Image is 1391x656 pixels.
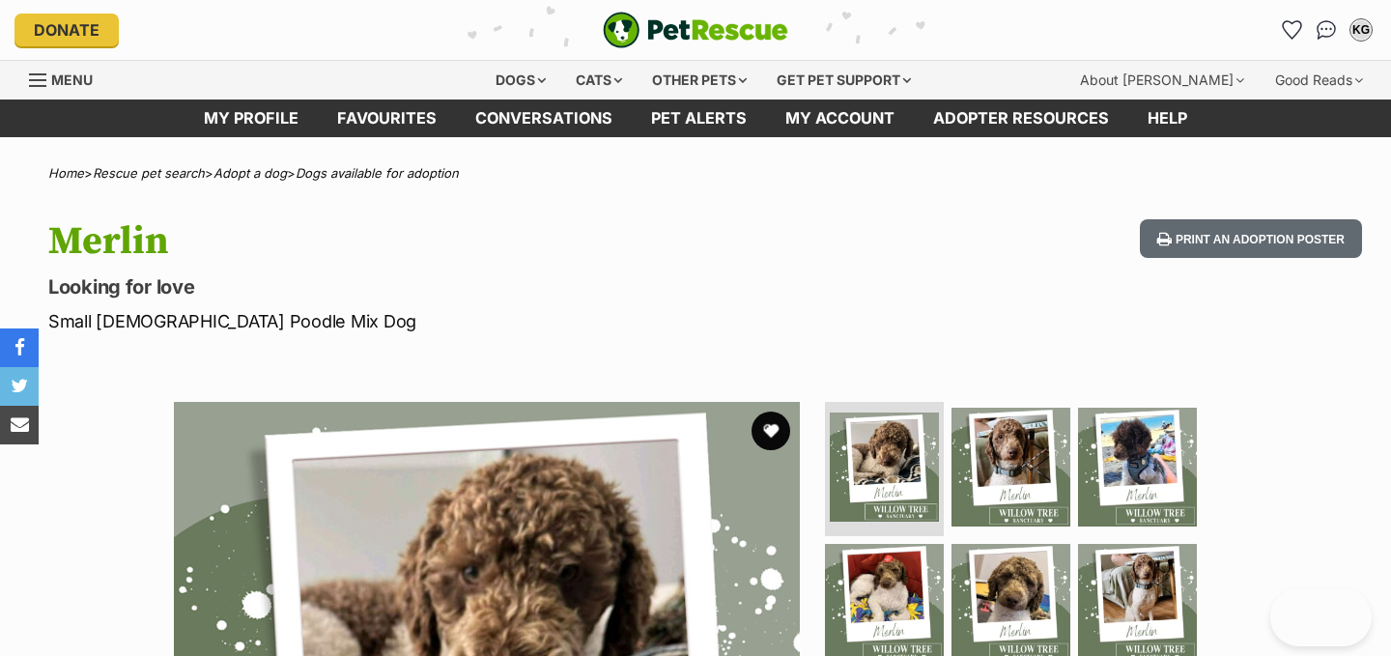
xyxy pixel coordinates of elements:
[1128,100,1206,137] a: Help
[914,100,1128,137] a: Adopter resources
[296,165,459,181] a: Dogs available for adoption
[639,61,760,100] div: Other pets
[1276,14,1307,45] a: Favourites
[93,165,205,181] a: Rescue pet search
[456,100,632,137] a: conversations
[482,61,559,100] div: Dogs
[29,61,106,96] a: Menu
[48,308,848,334] p: Small [DEMOGRAPHIC_DATA] Poodle Mix Dog
[14,14,119,46] a: Donate
[213,165,287,181] a: Adopt a dog
[763,61,924,100] div: Get pet support
[562,61,636,100] div: Cats
[766,100,914,137] a: My account
[603,12,788,48] a: PetRescue
[51,71,93,88] span: Menu
[1078,408,1197,527] img: Photo of Merlin
[1351,20,1371,40] div: KG
[830,413,939,522] img: Photo of Merlin
[1066,61,1258,100] div: About [PERSON_NAME]
[1276,14,1377,45] ul: Account quick links
[1262,61,1377,100] div: Good Reads
[1140,219,1362,259] button: Print an adoption poster
[48,165,84,181] a: Home
[1270,588,1372,646] iframe: Help Scout Beacon - Open
[603,12,788,48] img: logo-e224e6f780fb5917bec1dbf3a21bbac754714ae5b6737aabdf751b685950b380.svg
[185,100,318,137] a: My profile
[632,100,766,137] a: Pet alerts
[48,219,848,264] h1: Merlin
[1311,14,1342,45] a: Conversations
[318,100,456,137] a: Favourites
[1346,14,1377,45] button: My account
[1317,20,1337,40] img: chat-41dd97257d64d25036548639549fe6c8038ab92f7586957e7f3b1b290dea8141.svg
[48,273,848,300] p: Looking for love
[951,408,1070,527] img: Photo of Merlin
[752,412,790,450] button: favourite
